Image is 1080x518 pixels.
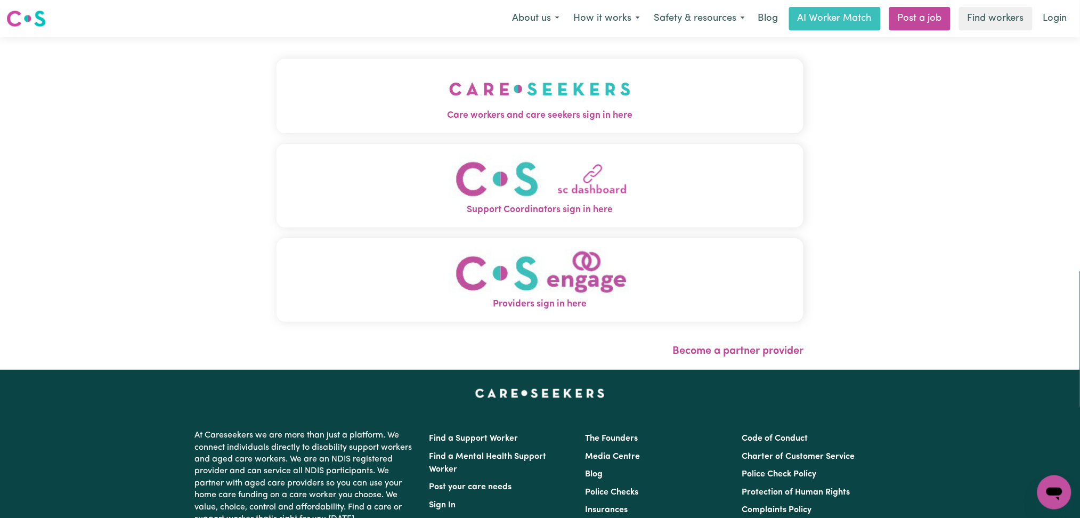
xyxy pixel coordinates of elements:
span: Support Coordinators sign in here [277,203,804,217]
img: Careseekers logo [6,9,46,28]
a: Post a job [889,7,951,30]
a: The Founders [586,434,638,443]
a: Sign In [429,501,456,509]
a: Code of Conduct [742,434,808,443]
a: Police Checks [586,488,639,497]
a: AI Worker Match [789,7,881,30]
a: Charter of Customer Service [742,452,855,461]
a: Blog [752,7,785,30]
button: How it works [566,7,647,30]
a: Blog [586,470,603,479]
button: Support Coordinators sign in here [277,144,804,228]
a: Complaints Policy [742,506,811,514]
a: Find a Support Worker [429,434,518,443]
button: Care workers and care seekers sign in here [277,59,804,133]
a: Police Check Policy [742,470,816,479]
a: Careseekers home page [475,389,605,398]
a: Insurances [586,506,628,514]
a: Media Centre [586,452,640,461]
a: Become a partner provider [672,346,803,357]
span: Care workers and care seekers sign in here [277,109,804,123]
button: Providers sign in here [277,238,804,322]
button: About us [505,7,566,30]
a: Login [1037,7,1074,30]
iframe: Button to launch messaging window [1037,475,1071,509]
span: Providers sign in here [277,297,804,311]
a: Find workers [959,7,1033,30]
a: Careseekers logo [6,6,46,31]
button: Safety & resources [647,7,752,30]
a: Post your care needs [429,483,512,491]
a: Protection of Human Rights [742,488,850,497]
a: Find a Mental Health Support Worker [429,452,547,474]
